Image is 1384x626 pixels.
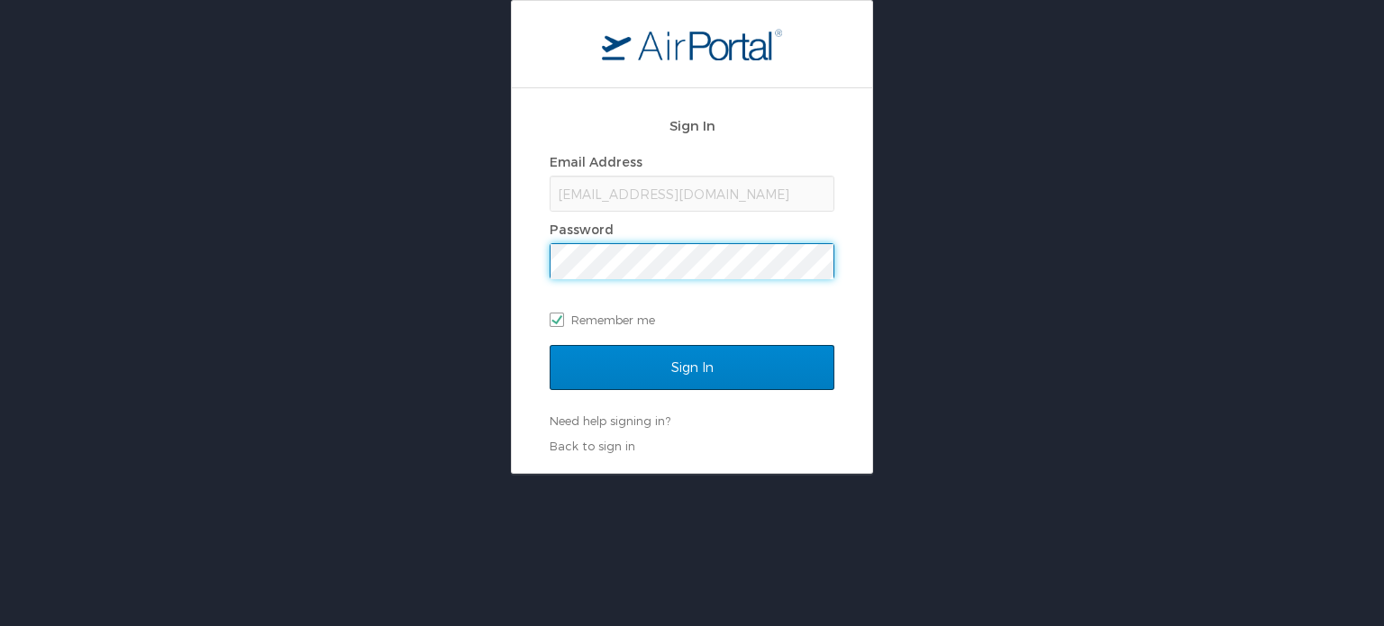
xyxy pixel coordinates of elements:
[550,115,834,136] h2: Sign In
[550,306,834,333] label: Remember me
[550,222,614,237] label: Password
[550,345,834,390] input: Sign In
[550,439,635,453] a: Back to sign in
[602,28,782,60] img: logo
[550,413,670,428] a: Need help signing in?
[550,154,642,169] label: Email Address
